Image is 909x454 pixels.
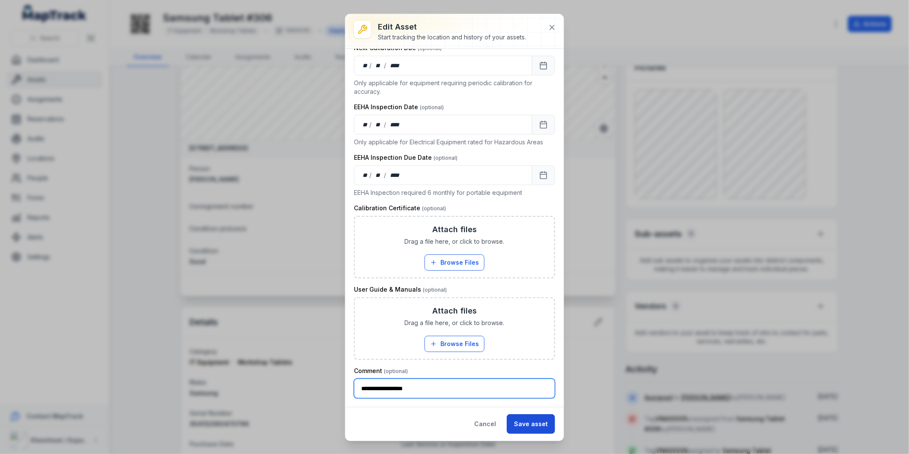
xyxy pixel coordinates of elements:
[354,153,457,162] label: EEHA Inspection Due Date
[361,61,370,70] div: day,
[384,171,387,179] div: /
[532,115,555,134] button: Calendar
[467,414,503,434] button: Cancel
[354,367,408,375] label: Comment
[354,103,444,111] label: EEHA Inspection Date
[387,61,403,70] div: year,
[384,61,387,70] div: /
[532,56,555,75] button: Calendar
[507,414,555,434] button: Save asset
[370,171,373,179] div: /
[405,319,505,327] span: Drag a file here, or click to browse.
[387,120,403,129] div: year,
[354,188,555,197] p: EEHA Inspection required 6 monthly for portable equipment
[354,138,555,146] p: Only applicable for Electrical Equipment rated for Hazardous Areas
[378,21,526,33] h3: Edit asset
[384,120,387,129] div: /
[425,254,484,271] button: Browse Files
[361,120,370,129] div: day,
[373,61,384,70] div: month,
[354,79,555,96] p: Only applicable for equipment requiring periodic calibration for accuracy.
[373,171,384,179] div: month,
[432,305,477,317] h3: Attach files
[425,336,484,352] button: Browse Files
[378,33,526,42] div: Start tracking the location and history of your assets.
[405,237,505,246] span: Drag a file here, or click to browse.
[387,171,403,179] div: year,
[432,224,477,236] h3: Attach files
[373,120,384,129] div: month,
[370,61,373,70] div: /
[354,204,446,212] label: Calibration Certificate
[532,165,555,185] button: Calendar
[361,171,370,179] div: day,
[370,120,373,129] div: /
[354,285,447,294] label: User Guide & Manuals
